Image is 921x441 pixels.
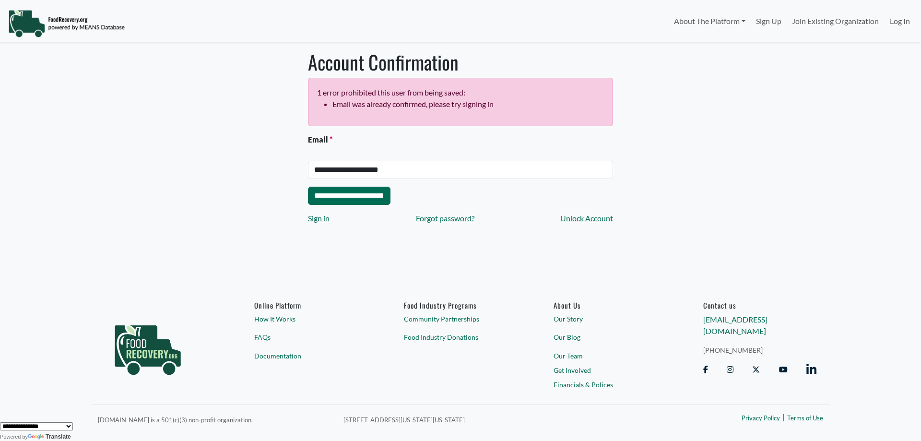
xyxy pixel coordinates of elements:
[554,379,667,389] a: Financials & Polices
[885,12,915,31] a: Log In
[308,50,613,73] h1: Account Confirmation
[554,351,667,361] a: Our Team
[254,314,367,324] a: How It Works
[8,9,125,38] img: NavigationLogo_FoodRecovery-91c16205cd0af1ed486a0f1a7774a6544ea792ac00100771e7dd3ec7c0e58e41.png
[308,78,613,126] div: 1 error prohibited this user from being saved:
[554,332,667,342] a: Our Blog
[254,301,367,310] h6: Online Platform
[308,134,332,145] label: Email
[742,414,780,423] a: Privacy Policy
[254,332,367,342] a: FAQs
[28,433,71,440] a: Translate
[404,314,517,324] a: Community Partnerships
[404,301,517,310] h6: Food Industry Programs
[554,314,667,324] a: Our Story
[332,98,604,110] li: Email was already confirmed, please try signing in
[554,301,667,310] a: About Us
[28,434,46,441] img: Google Translate
[782,411,785,423] span: |
[343,414,639,425] p: [STREET_ADDRESS][US_STATE][US_STATE]
[703,315,767,335] a: [EMAIL_ADDRESS][DOMAIN_NAME]
[308,213,330,224] a: Sign in
[787,414,823,423] a: Terms of Use
[554,365,667,375] a: Get Involved
[787,12,884,31] a: Join Existing Organization
[668,12,750,31] a: About The Platform
[416,213,474,224] a: Forgot password?
[254,351,367,361] a: Documentation
[105,301,191,392] img: food_recovery_green_logo-76242d7a27de7ed26b67be613a865d9c9037ba317089b267e0515145e5e51427.png
[560,213,613,224] a: Unlock Account
[703,345,816,355] a: [PHONE_NUMBER]
[703,301,816,310] h6: Contact us
[404,332,517,342] a: Food Industry Donations
[98,414,332,425] p: [DOMAIN_NAME] is a 501(c)(3) non-profit organization.
[751,12,787,31] a: Sign Up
